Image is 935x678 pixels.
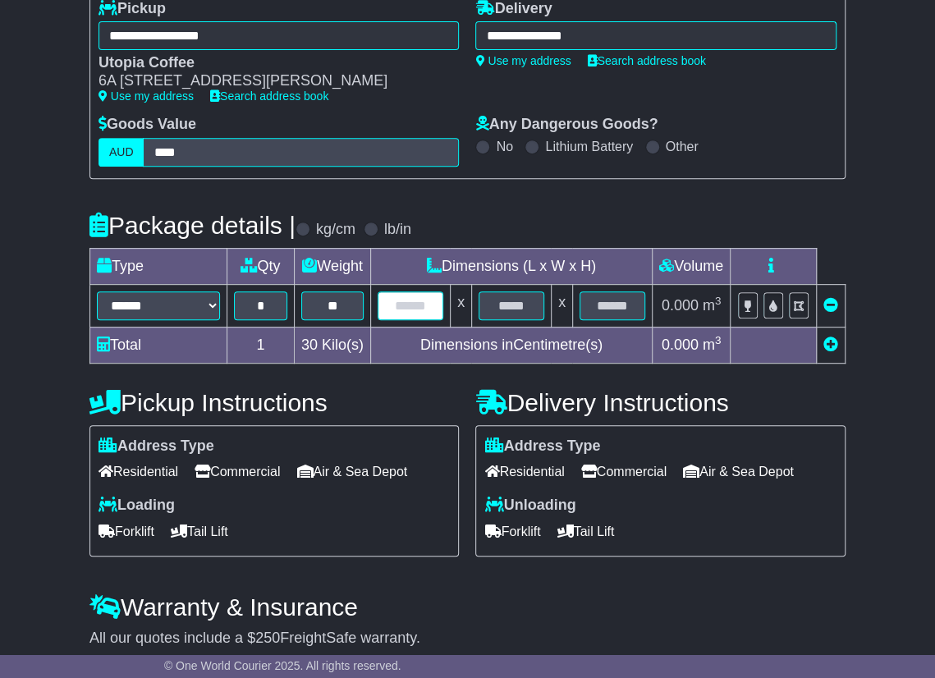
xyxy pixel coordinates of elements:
a: Search address book [588,54,706,67]
td: Dimensions in Centimetre(s) [370,327,652,363]
td: x [450,284,471,327]
label: Any Dangerous Goods? [475,116,658,134]
td: Volume [652,248,730,284]
label: AUD [99,138,144,167]
span: Forklift [484,519,540,544]
h4: Warranty & Insurance [89,593,846,621]
a: Use my address [475,54,571,67]
label: Unloading [484,497,575,515]
label: Lithium Battery [545,139,633,154]
h4: Pickup Instructions [89,389,460,416]
div: 6A [STREET_ADDRESS][PERSON_NAME] [99,72,443,90]
label: No [496,139,512,154]
span: m [703,297,722,314]
span: Residential [484,459,564,484]
span: Commercial [581,459,667,484]
td: Type [89,248,227,284]
a: Remove this item [823,297,838,314]
td: 1 [227,327,294,363]
span: Commercial [195,459,280,484]
td: x [551,284,572,327]
label: Other [666,139,699,154]
td: Qty [227,248,294,284]
span: © One World Courier 2025. All rights reserved. [164,659,401,672]
span: Forklift [99,519,154,544]
label: lb/in [384,221,411,239]
a: Search address book [210,89,328,103]
a: Add new item [823,337,838,353]
label: Address Type [99,437,214,456]
span: 250 [255,630,280,646]
a: Use my address [99,89,194,103]
span: Residential [99,459,178,484]
span: 0.000 [662,297,699,314]
label: Goods Value [99,116,196,134]
label: Address Type [484,437,600,456]
td: Weight [294,248,370,284]
div: All our quotes include a $ FreightSafe warranty. [89,630,846,648]
span: 0.000 [662,337,699,353]
h4: Package details | [89,212,296,239]
sup: 3 [715,334,722,346]
h4: Delivery Instructions [475,389,846,416]
label: kg/cm [316,221,355,239]
div: Utopia Coffee [99,54,443,72]
span: Tail Lift [557,519,614,544]
td: Kilo(s) [294,327,370,363]
td: Dimensions (L x W x H) [370,248,652,284]
sup: 3 [715,295,722,307]
td: Total [89,327,227,363]
span: Tail Lift [171,519,228,544]
label: Loading [99,497,175,515]
span: Air & Sea Depot [683,459,794,484]
span: 30 [301,337,318,353]
span: m [703,337,722,353]
span: Air & Sea Depot [296,459,407,484]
